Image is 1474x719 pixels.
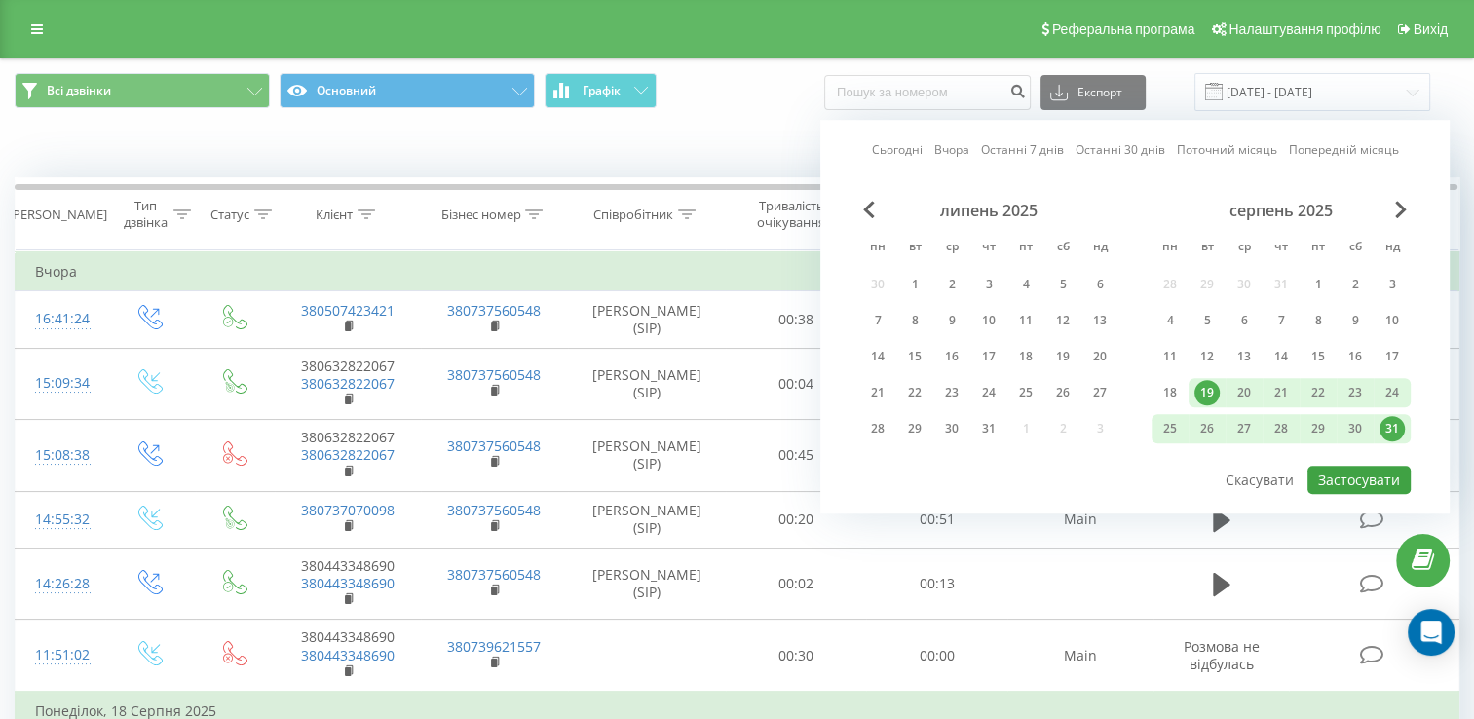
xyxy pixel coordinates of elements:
[1013,380,1039,405] div: 25
[1380,272,1405,297] div: 3
[1337,342,1374,371] div: сб 16 серп 2025 р.
[1194,380,1220,405] div: 19
[902,344,927,369] div: 15
[865,308,890,333] div: 7
[1081,270,1118,299] div: нд 6 лип 2025 р.
[1374,306,1411,335] div: нд 10 серп 2025 р.
[275,348,421,420] td: 380632822067
[896,378,933,407] div: вт 22 лип 2025 р.
[1013,344,1039,369] div: 18
[1229,234,1259,263] abbr: середа
[1414,21,1448,37] span: Вихід
[1044,342,1081,371] div: сб 19 лип 2025 р.
[1076,141,1165,160] a: Останні 30 днів
[1268,416,1294,441] div: 28
[1152,306,1189,335] div: пн 4 серп 2025 р.
[1087,344,1113,369] div: 20
[1380,416,1405,441] div: 31
[1044,270,1081,299] div: сб 5 лип 2025 р.
[545,73,657,108] button: Графік
[1380,344,1405,369] div: 17
[1152,201,1411,220] div: серпень 2025
[726,348,867,420] td: 00:04
[863,201,875,218] span: Previous Month
[583,84,621,97] span: Графік
[1305,272,1331,297] div: 1
[1342,308,1368,333] div: 9
[1231,308,1257,333] div: 6
[1040,75,1146,110] button: Експорт
[1268,308,1294,333] div: 7
[1050,344,1076,369] div: 19
[872,141,923,160] a: Сьогодні
[1081,342,1118,371] div: нд 20 лип 2025 р.
[275,620,421,692] td: 380443348690
[865,380,890,405] div: 21
[275,420,421,492] td: 380632822067
[1342,272,1368,297] div: 2
[866,548,1007,620] td: 00:13
[1189,378,1226,407] div: вт 19 серп 2025 р.
[859,378,896,407] div: пн 21 лип 2025 р.
[1263,306,1300,335] div: чт 7 серп 2025 р.
[1007,491,1153,548] td: Main
[1268,344,1294,369] div: 14
[859,342,896,371] div: пн 14 лип 2025 р.
[1189,342,1226,371] div: вт 12 серп 2025 р.
[1305,380,1331,405] div: 22
[726,420,867,492] td: 00:45
[970,414,1007,443] div: чт 31 лип 2025 р.
[1342,380,1368,405] div: 23
[1289,141,1399,160] a: Попередній місяць
[726,291,867,348] td: 00:38
[568,548,726,620] td: [PERSON_NAME] (SIP)
[447,301,541,320] a: 380737560548
[301,374,395,393] a: 380632822067
[1152,414,1189,443] div: пн 25 серп 2025 р.
[1152,378,1189,407] div: пн 18 серп 2025 р.
[974,234,1003,263] abbr: четвер
[939,272,964,297] div: 2
[1011,234,1040,263] abbr: п’ятниця
[1081,378,1118,407] div: нд 27 лип 2025 р.
[1231,416,1257,441] div: 27
[1342,344,1368,369] div: 16
[1226,378,1263,407] div: ср 20 серп 2025 р.
[1087,272,1113,297] div: 6
[1050,308,1076,333] div: 12
[939,344,964,369] div: 16
[301,646,395,664] a: 380443348690
[976,416,1002,441] div: 31
[35,565,86,603] div: 14:26:28
[447,365,541,384] a: 380737560548
[726,620,867,692] td: 00:30
[568,348,726,420] td: [PERSON_NAME] (SIP)
[1395,201,1407,218] span: Next Month
[1189,306,1226,335] div: вт 5 серп 2025 р.
[933,270,970,299] div: ср 2 лип 2025 р.
[1194,308,1220,333] div: 5
[1341,234,1370,263] abbr: субота
[934,141,969,160] a: Вчора
[1380,308,1405,333] div: 10
[1300,414,1337,443] div: пт 29 серп 2025 р.
[939,308,964,333] div: 9
[1184,637,1260,673] span: Розмова не відбулась
[1044,378,1081,407] div: сб 26 лип 2025 р.
[1081,306,1118,335] div: нд 13 лип 2025 р.
[1007,306,1044,335] div: пт 11 лип 2025 р.
[447,501,541,519] a: 380737560548
[1087,380,1113,405] div: 27
[568,291,726,348] td: [PERSON_NAME] (SIP)
[210,207,249,223] div: Статус
[1177,141,1277,160] a: Поточний місяць
[1007,378,1044,407] div: пт 25 лип 2025 р.
[970,342,1007,371] div: чт 17 лип 2025 р.
[1189,414,1226,443] div: вт 26 серп 2025 р.
[1013,272,1039,297] div: 4
[1263,414,1300,443] div: чт 28 серп 2025 р.
[1007,270,1044,299] div: пт 4 лип 2025 р.
[1305,344,1331,369] div: 15
[859,414,896,443] div: пн 28 лип 2025 р.
[1226,342,1263,371] div: ср 13 серп 2025 р.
